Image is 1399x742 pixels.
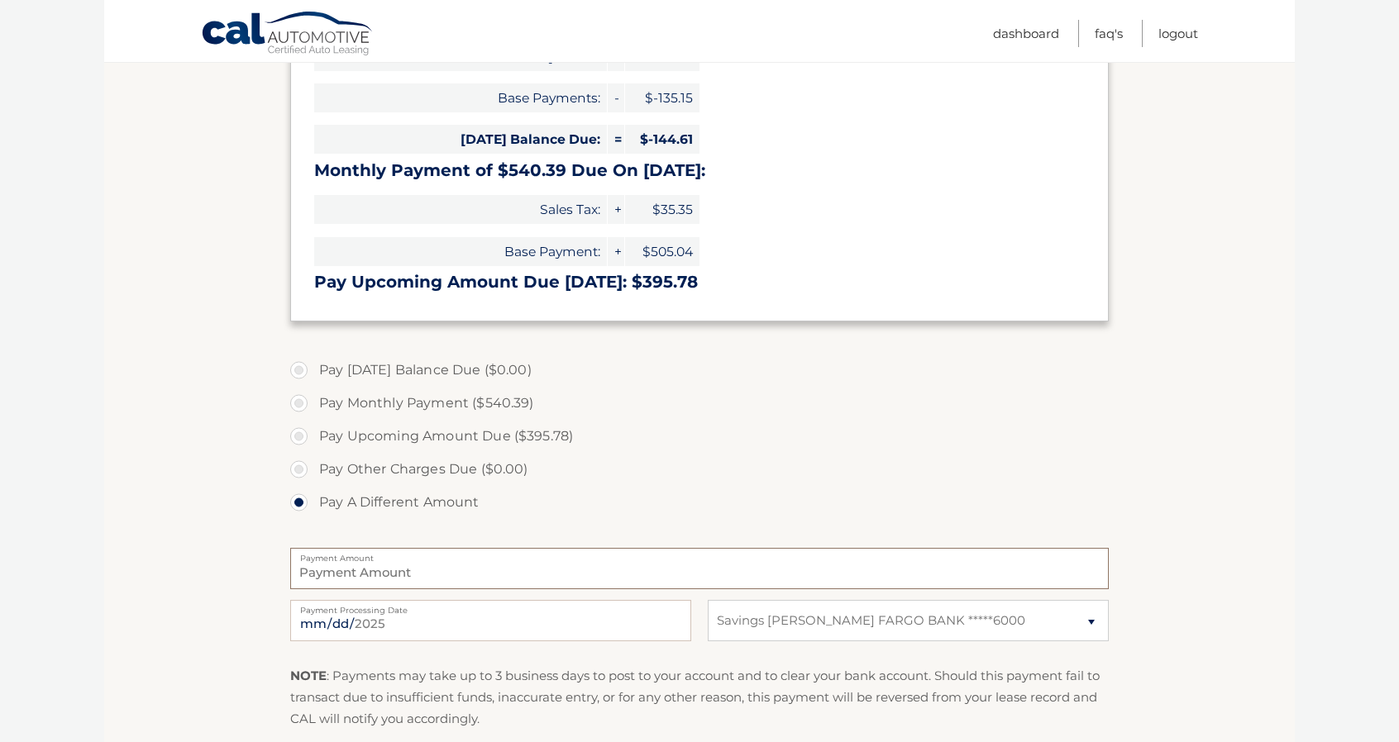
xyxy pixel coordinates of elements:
[625,125,699,154] span: $-144.61
[314,83,607,112] span: Base Payments:
[201,11,375,59] a: Cal Automotive
[314,125,607,154] span: [DATE] Balance Due:
[625,195,699,224] span: $35.35
[608,195,624,224] span: +
[290,420,1109,453] label: Pay Upcoming Amount Due ($395.78)
[625,83,699,112] span: $-135.15
[608,237,624,266] span: +
[290,486,1109,519] label: Pay A Different Amount
[314,160,1085,181] h3: Monthly Payment of $540.39 Due On [DATE]:
[290,548,1109,589] input: Payment Amount
[290,453,1109,486] label: Pay Other Charges Due ($0.00)
[314,195,607,224] span: Sales Tax:
[1158,20,1198,47] a: Logout
[290,354,1109,387] label: Pay [DATE] Balance Due ($0.00)
[290,665,1109,730] p: : Payments may take up to 3 business days to post to your account and to clear your bank account....
[314,272,1085,293] h3: Pay Upcoming Amount Due [DATE]: $395.78
[314,237,607,266] span: Base Payment:
[1095,20,1123,47] a: FAQ's
[625,237,699,266] span: $505.04
[608,125,624,154] span: =
[290,548,1109,561] label: Payment Amount
[290,387,1109,420] label: Pay Monthly Payment ($540.39)
[993,20,1059,47] a: Dashboard
[608,83,624,112] span: -
[290,668,327,683] strong: NOTE
[290,600,691,613] label: Payment Processing Date
[290,600,691,641] input: Payment Date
